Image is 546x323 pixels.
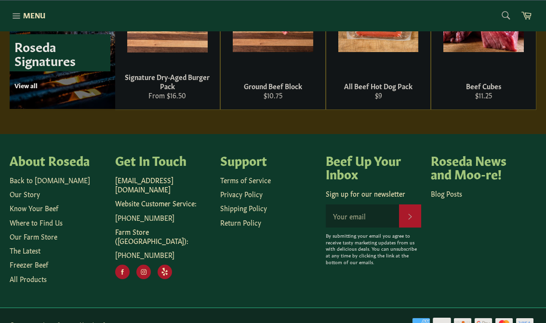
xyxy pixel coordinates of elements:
p: By submitting your email you agree to receive tasty marketing updates from us with delicious deal... [326,232,422,266]
div: $10.75 [227,91,320,100]
a: Know Your Beef [10,203,58,213]
p: Roseda Signatures [10,34,110,71]
a: The Latest [10,245,40,255]
div: All Beef Hot Dog Pack [332,81,425,91]
a: [PHONE_NUMBER] [115,250,174,259]
h4: Support [220,153,316,167]
input: Your email [326,204,400,228]
div: $11.25 [438,91,530,100]
p: Website Customer Service: [115,199,211,208]
a: Shipping Policy [220,203,267,213]
a: Our Story [10,189,40,199]
p: [EMAIL_ADDRESS][DOMAIN_NAME] [115,175,211,194]
h4: About Roseda [10,153,106,167]
p: View all [14,81,110,90]
a: Return Policy [220,217,261,227]
a: Our Farm Store [10,231,57,241]
div: $9 [332,91,425,100]
a: [PHONE_NUMBER] [115,213,174,222]
a: Privacy Policy [220,189,263,199]
h4: Beef Up Your Inbox [326,153,422,180]
a: All Products [10,274,47,283]
div: From $16.50 [121,91,214,100]
div: Beef Cubes [438,81,530,91]
p: Farm Store ([GEOGRAPHIC_DATA]): [115,227,211,246]
span: Menu [23,10,45,20]
a: Terms of Service [220,175,271,185]
div: Signature Dry-Aged Burger Pack [121,72,214,91]
a: Where to Find Us [10,217,63,227]
div: Ground Beef Block [227,81,320,91]
p: Sign up for our newsletter [326,189,422,198]
a: Blog Posts [431,188,462,198]
a: Back to [DOMAIN_NAME] [10,175,90,185]
h4: Get In Touch [115,153,211,167]
h4: Roseda News and Moo-re! [431,153,527,180]
a: Freezer Beef [10,259,48,269]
